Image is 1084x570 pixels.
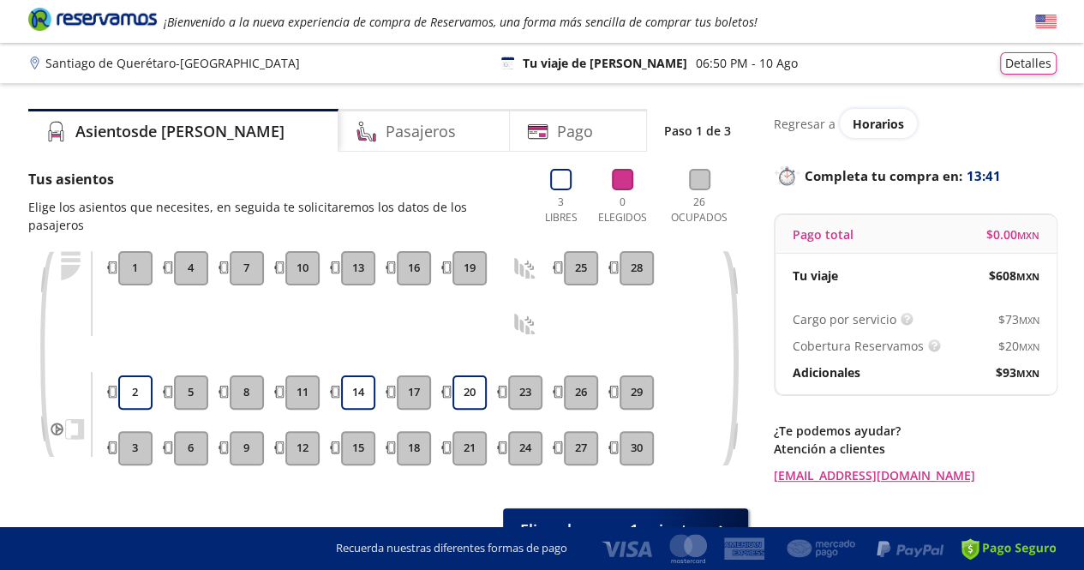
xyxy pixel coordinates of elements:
[774,466,1057,484] a: [EMAIL_ADDRESS][DOMAIN_NAME]
[594,195,651,225] p: 0 Elegidos
[620,375,654,410] button: 29
[520,519,697,542] span: Elige al menos 1 asiento
[774,422,1057,440] p: ¿Te podemos ayudar?
[508,375,542,410] button: 23
[503,508,748,551] button: Elige al menos 1 asiento
[996,363,1039,381] span: $ 93
[118,431,153,465] button: 3
[696,54,798,72] p: 06:50 PM - 10 Ago
[28,6,157,32] i: Brand Logo
[541,195,582,225] p: 3 Libres
[118,251,153,285] button: 1
[508,431,542,465] button: 24
[45,54,300,72] p: Santiago de Querétaro - [GEOGRAPHIC_DATA]
[774,164,1057,188] p: Completa tu compra en :
[285,431,320,465] button: 12
[230,251,264,285] button: 7
[853,116,904,132] span: Horarios
[452,251,487,285] button: 19
[174,431,208,465] button: 6
[564,431,598,465] button: 27
[1019,340,1039,353] small: MXN
[774,109,1057,138] div: Regresar a ver horarios
[998,310,1039,328] span: $ 73
[1000,52,1057,75] button: Detalles
[452,431,487,465] button: 21
[793,225,853,243] p: Pago total
[1019,314,1039,327] small: MXN
[341,251,375,285] button: 13
[285,375,320,410] button: 11
[1016,367,1039,380] small: MXN
[1016,270,1039,283] small: MXN
[230,375,264,410] button: 8
[989,267,1039,285] span: $ 608
[774,440,1057,458] p: Atención a clientes
[452,375,487,410] button: 20
[397,375,431,410] button: 17
[523,54,687,72] p: Tu viaje de [PERSON_NAME]
[620,431,654,465] button: 30
[557,120,593,143] h4: Pago
[336,540,567,557] p: Recuerda nuestras diferentes formas de pago
[664,195,735,225] p: 26 Ocupados
[341,375,375,410] button: 14
[774,115,835,133] p: Regresar a
[341,431,375,465] button: 15
[793,267,838,285] p: Tu viaje
[1035,11,1057,33] button: English
[118,375,153,410] button: 2
[793,363,860,381] p: Adicionales
[793,337,924,355] p: Cobertura Reservamos
[564,251,598,285] button: 25
[793,310,896,328] p: Cargo por servicio
[174,375,208,410] button: 5
[285,251,320,285] button: 10
[28,169,524,189] p: Tus asientos
[386,120,456,143] h4: Pasajeros
[664,122,731,140] p: Paso 1 de 3
[1017,229,1039,242] small: MXN
[75,120,284,143] h4: Asientos de [PERSON_NAME]
[28,6,157,37] a: Brand Logo
[164,14,758,30] em: ¡Bienvenido a la nueva experiencia de compra de Reservamos, una forma más sencilla de comprar tus...
[998,337,1039,355] span: $ 20
[230,431,264,465] button: 9
[28,198,524,234] p: Elige los asientos que necesites, en seguida te solicitaremos los datos de los pasajeros
[967,166,1001,186] span: 13:41
[174,251,208,285] button: 4
[397,431,431,465] button: 18
[564,375,598,410] button: 26
[620,251,654,285] button: 28
[397,251,431,285] button: 16
[986,225,1039,243] span: $ 0.00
